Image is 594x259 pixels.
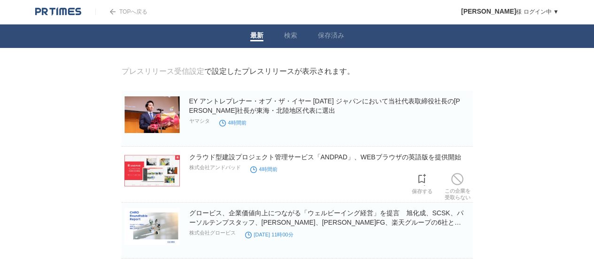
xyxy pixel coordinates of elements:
[412,171,432,195] a: 保存する
[318,31,344,41] a: 保存済み
[124,152,180,189] img: クラウド型建設プロジェクト管理サービス「ANDPAD」、WEBブラウザの英語版を提供開始
[445,171,471,201] a: この企業を受取らない
[110,9,116,15] img: arrow.png
[124,208,180,245] img: グロービス、企業価値向上につながる「ウェルビーイング経営」を提言 旭化成、SCSK、パーソルテンプスタッフ、丸井、みずほFG、楽天グループの6社と共同でレポートを発行
[122,67,204,75] a: プレスリリース受信設定
[461,8,516,15] span: [PERSON_NAME]
[35,7,81,16] img: logo.png
[245,232,293,237] time: [DATE] 11時00分
[250,166,278,172] time: 4時間前
[124,96,180,133] img: EY アントレプレナー・オブ・ザ・イヤー 2025 ジャパンにおいて当社代表取締役社長の山下和洋社長が東海・北陸地区代表に選出
[250,31,263,41] a: 最新
[219,120,247,126] time: 4時間前
[95,8,147,15] a: TOPへ戻る
[189,118,210,125] p: ヤマシタ
[189,153,461,161] a: クラウド型建設プロジェクト管理サービス「ANDPAD」、WEBブラウザの英語版を提供開始
[189,209,463,235] a: グロービス、企業価値向上につながる「ウェルビーイング経営」を提言 旭化成、SCSK、パーソルテンプスタッフ、[PERSON_NAME]、[PERSON_NAME]FG、楽天グループの6社と共同で...
[122,67,355,77] div: で設定したプレスリリースが表示されます。
[189,229,236,236] p: 株式会社グロービス
[461,8,559,15] a: [PERSON_NAME]様 ログイン中 ▼
[189,164,241,171] p: 株式会社アンドパッド
[284,31,297,41] a: 検索
[189,97,460,114] a: EY アントレプレナー・オブ・ザ・イヤー [DATE] ジャパンにおいて当社代表取締役社長の[PERSON_NAME]社長が東海・北陸地区代表に選出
